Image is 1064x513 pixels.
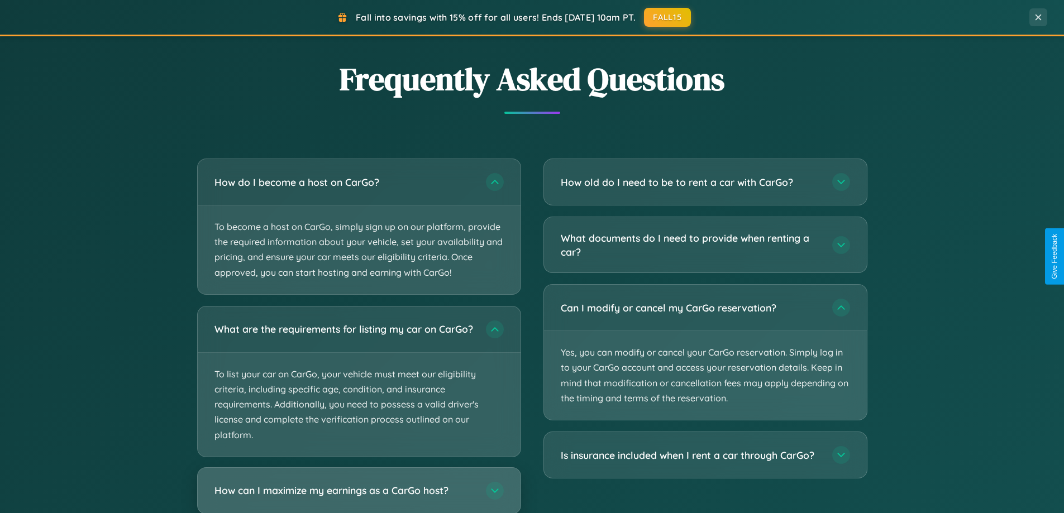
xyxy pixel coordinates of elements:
[644,8,691,27] button: FALL15
[561,448,821,462] h3: Is insurance included when I rent a car through CarGo?
[1051,234,1058,279] div: Give Feedback
[561,301,821,315] h3: Can I modify or cancel my CarGo reservation?
[356,12,636,23] span: Fall into savings with 15% off for all users! Ends [DATE] 10am PT.
[214,483,475,497] h3: How can I maximize my earnings as a CarGo host?
[197,57,867,100] h2: Frequently Asked Questions
[214,322,475,336] h3: What are the requirements for listing my car on CarGo?
[214,175,475,189] h3: How do I become a host on CarGo?
[561,175,821,189] h3: How old do I need to be to rent a car with CarGo?
[198,205,521,294] p: To become a host on CarGo, simply sign up on our platform, provide the required information about...
[561,231,821,258] h3: What documents do I need to provide when renting a car?
[544,331,867,420] p: Yes, you can modify or cancel your CarGo reservation. Simply log in to your CarGo account and acc...
[198,353,521,457] p: To list your car on CarGo, your vehicle must meet our eligibility criteria, including specific ag...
